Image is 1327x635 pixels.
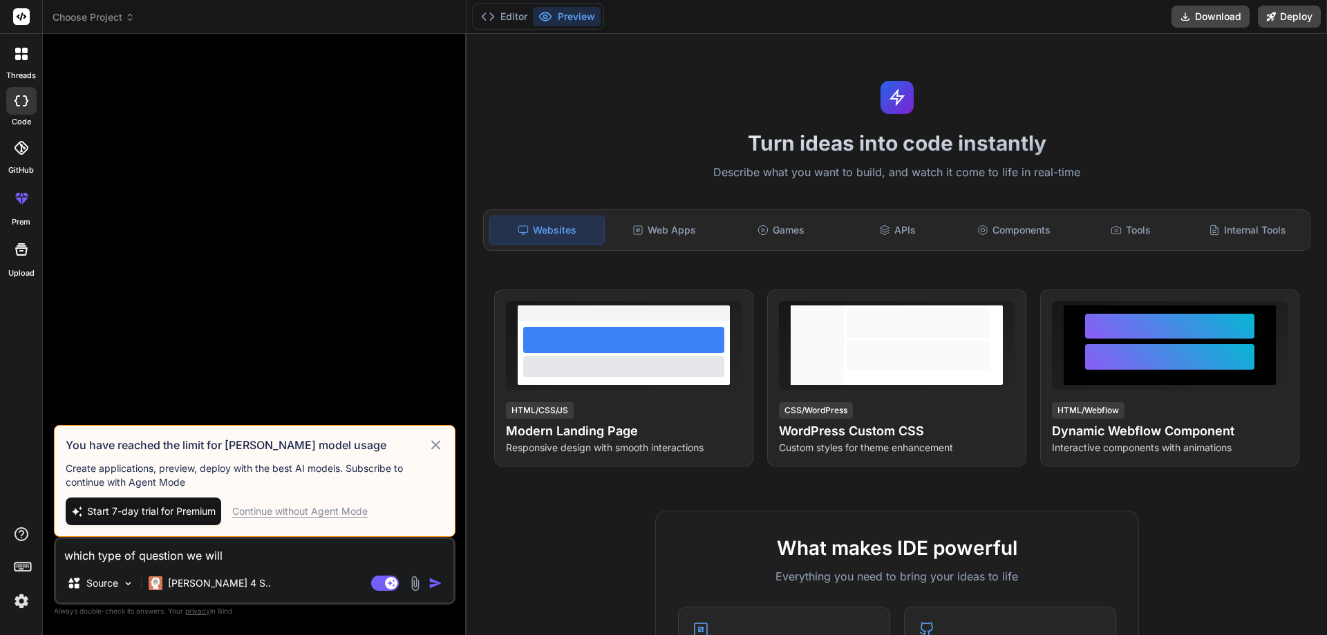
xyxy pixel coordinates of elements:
img: Claude 4 Sonnet [149,576,162,590]
p: Create applications, preview, deploy with the best AI models. Subscribe to continue with Agent Mode [66,462,444,489]
button: Deploy [1258,6,1321,28]
div: Internal Tools [1190,216,1304,245]
button: Download [1171,6,1250,28]
p: [PERSON_NAME] 4 S.. [168,576,271,590]
div: Web Apps [608,216,722,245]
button: Preview [533,7,601,26]
p: Responsive design with smooth interactions [506,441,742,455]
h4: WordPress Custom CSS [779,421,1015,441]
button: Editor [476,7,533,26]
button: Start 7-day trial for Premium [66,497,221,525]
div: HTML/CSS/JS [506,402,574,419]
label: threads [6,70,36,82]
div: Continue without Agent Mode [232,504,368,518]
h1: Turn ideas into code instantly [475,131,1319,155]
label: Upload [8,267,35,279]
span: Start 7-day trial for Premium [87,504,216,518]
textarea: which type of question we will [56,539,453,564]
label: code [12,116,31,128]
span: Choose Project [53,10,135,24]
h4: Modern Landing Page [506,421,742,441]
p: Always double-check its answers. Your in Bind [54,605,455,618]
label: prem [12,216,30,228]
h4: Dynamic Webflow Component [1052,421,1288,441]
p: Interactive components with animations [1052,441,1288,455]
span: privacy [185,607,210,615]
div: CSS/WordPress [779,402,853,419]
h2: What makes IDE powerful [678,533,1116,562]
img: Pick Models [122,578,134,589]
label: GitHub [8,164,34,176]
div: Websites [489,216,605,245]
div: HTML/Webflow [1052,402,1124,419]
p: Custom styles for theme enhancement [779,441,1015,455]
p: Describe what you want to build, and watch it come to life in real-time [475,164,1319,182]
img: settings [10,589,33,613]
div: Components [957,216,1071,245]
h3: You have reached the limit for [PERSON_NAME] model usage [66,437,428,453]
div: Tools [1074,216,1188,245]
img: attachment [407,576,423,591]
div: APIs [840,216,954,245]
div: Games [724,216,838,245]
p: Source [86,576,118,590]
img: icon [429,576,442,590]
p: Everything you need to bring your ideas to life [678,568,1116,585]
